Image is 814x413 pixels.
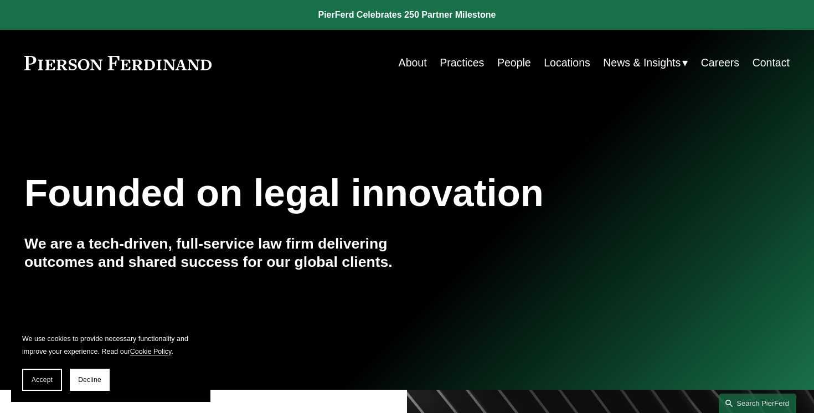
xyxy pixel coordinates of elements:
a: People [497,52,531,74]
button: Decline [70,369,110,391]
h1: Founded on legal innovation [24,172,662,215]
a: Contact [753,52,790,74]
span: Accept [32,376,53,384]
a: Search this site [719,394,796,413]
a: Cookie Policy [130,348,172,355]
a: Practices [440,52,484,74]
p: We use cookies to provide necessary functionality and improve your experience. Read our . [22,333,199,358]
button: Accept [22,369,62,391]
span: News & Insights [603,53,681,73]
a: Locations [544,52,590,74]
a: About [399,52,427,74]
a: folder dropdown [603,52,688,74]
h4: We are a tech-driven, full-service law firm delivering outcomes and shared success for our global... [24,235,407,272]
span: Decline [78,376,101,384]
section: Cookie banner [11,322,210,402]
a: Careers [701,52,739,74]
